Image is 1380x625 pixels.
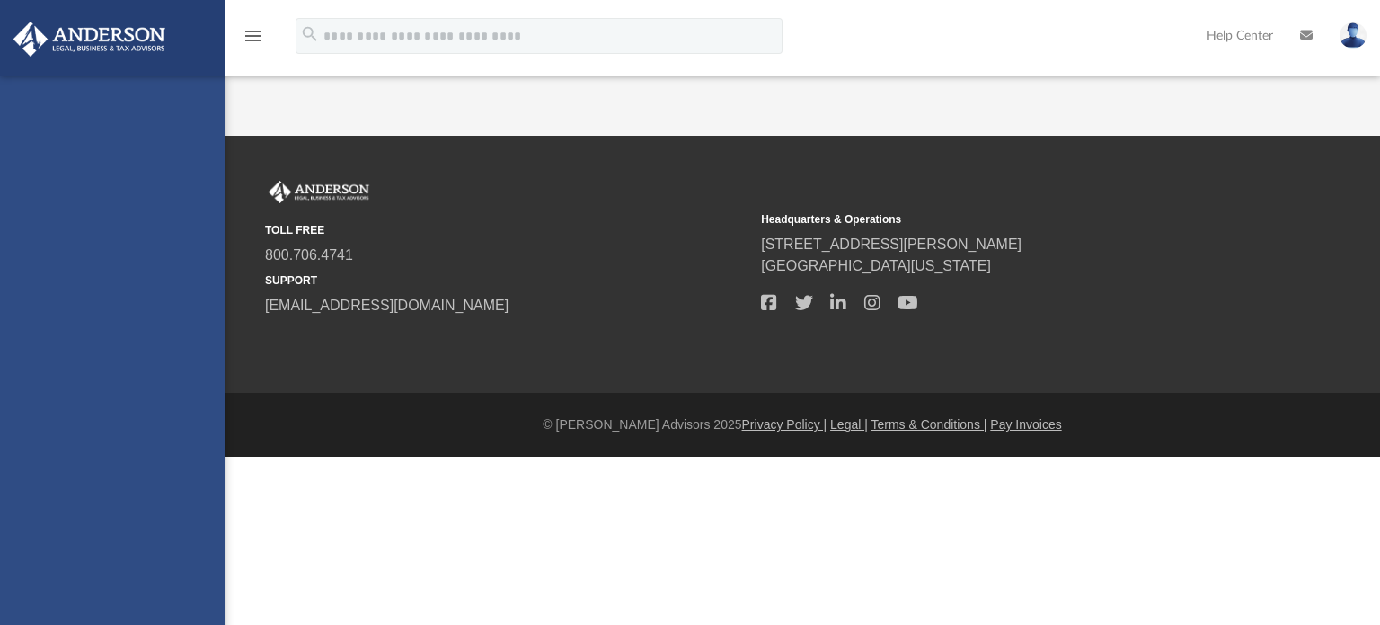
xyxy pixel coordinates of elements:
small: TOLL FREE [265,222,748,238]
i: menu [243,25,264,47]
a: [EMAIL_ADDRESS][DOMAIN_NAME] [265,298,509,313]
small: SUPPORT [265,272,748,289]
small: Headquarters & Operations [761,211,1244,228]
a: [STREET_ADDRESS][PERSON_NAME] [761,237,1022,252]
a: Privacy Policy | [742,417,827,432]
a: Legal | [830,417,868,432]
i: search [300,24,320,44]
a: Pay Invoices [990,417,1061,432]
img: Anderson Advisors Platinum Portal [265,181,373,204]
img: Anderson Advisors Platinum Portal [8,22,171,57]
img: User Pic [1340,22,1367,49]
a: menu [243,34,264,47]
a: 800.706.4741 [265,247,353,263]
a: [GEOGRAPHIC_DATA][US_STATE] [761,258,991,273]
div: © [PERSON_NAME] Advisors 2025 [225,415,1380,434]
a: Terms & Conditions | [871,417,987,432]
